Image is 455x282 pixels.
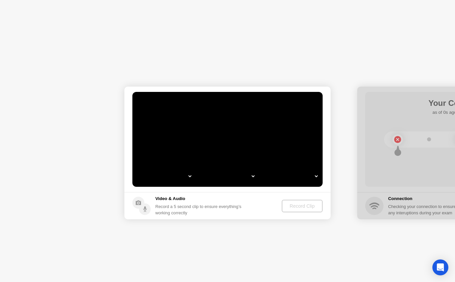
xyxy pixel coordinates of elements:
[199,170,256,183] select: Available speakers
[262,170,319,183] select: Available microphones
[282,200,323,212] button: Record Clip
[155,195,244,202] h5: Video & Audio
[432,259,448,275] div: Open Intercom Messenger
[284,203,320,209] div: Record Clip
[136,170,193,183] select: Available cameras
[155,203,244,216] div: Record a 5 second clip to ensure everything’s working correctly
